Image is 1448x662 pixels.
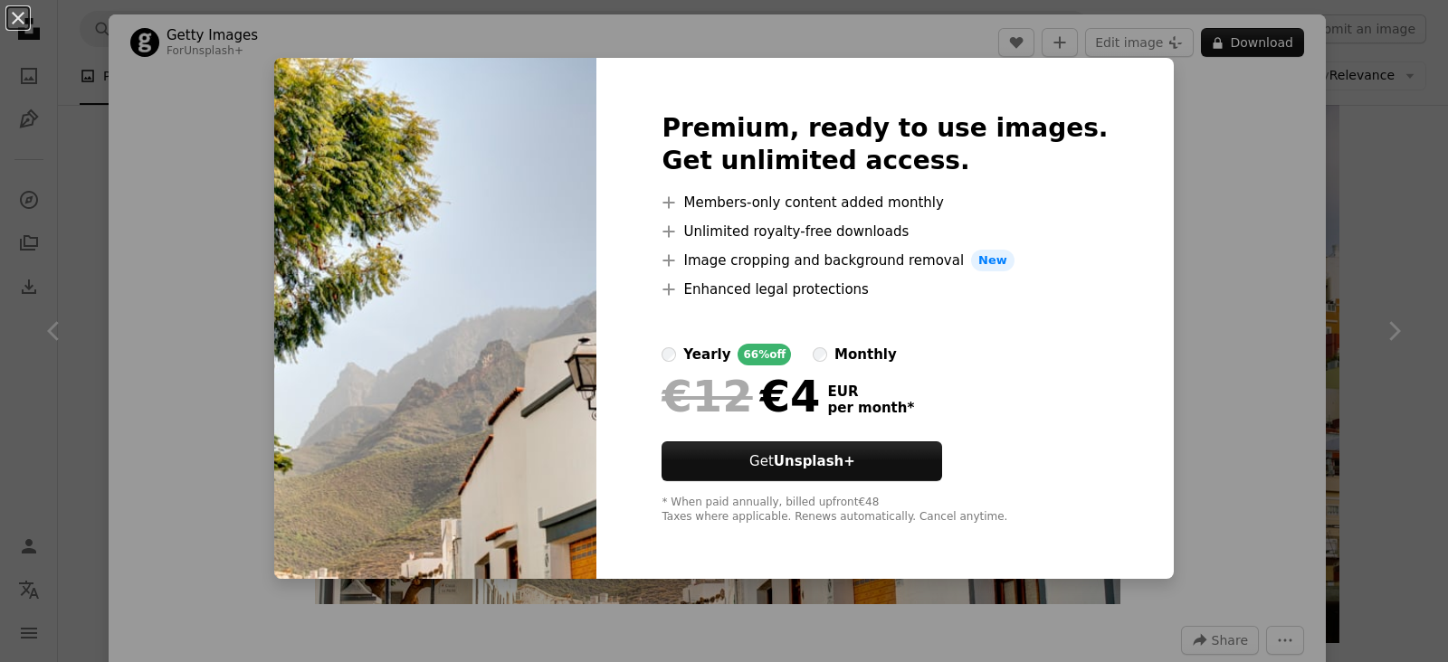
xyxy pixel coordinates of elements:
[738,344,791,365] div: 66% off
[662,192,1108,213] li: Members-only content added monthly
[662,250,1108,271] li: Image cropping and background removal
[813,347,827,362] input: monthly
[662,279,1108,300] li: Enhanced legal protections
[274,58,596,579] img: premium_photo-1697729485495-c758aaf5da98
[662,496,1108,525] div: * When paid annually, billed upfront €48 Taxes where applicable. Renews automatically. Cancel any...
[662,347,676,362] input: yearly66%off
[971,250,1015,271] span: New
[662,373,752,420] span: €12
[662,441,942,481] button: GetUnsplash+
[827,383,914,400] span: EUR
[662,112,1108,177] h2: Premium, ready to use images. Get unlimited access.
[827,400,914,416] span: per month *
[683,344,730,365] div: yearly
[662,221,1108,242] li: Unlimited royalty-free downloads
[834,344,897,365] div: monthly
[662,373,820,420] div: €4
[774,453,855,469] strong: Unsplash+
